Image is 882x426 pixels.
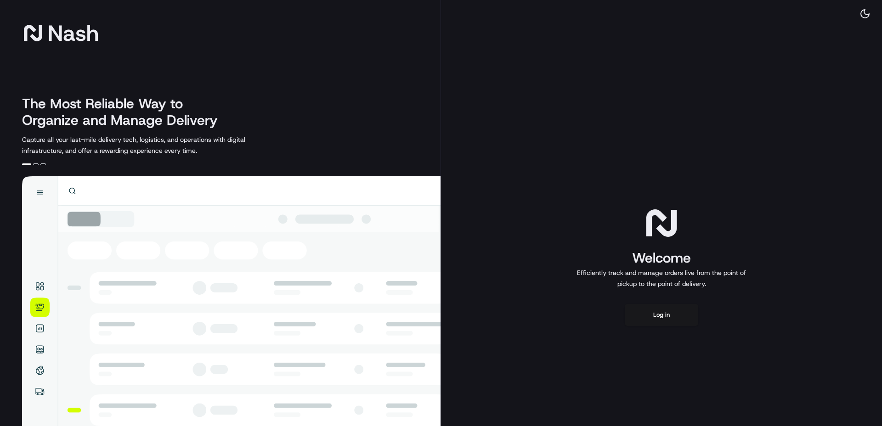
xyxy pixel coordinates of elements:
button: Log in [625,304,698,326]
p: Capture all your last-mile delivery tech, logistics, and operations with digital infrastructure, ... [22,134,287,156]
h2: The Most Reliable Way to Organize and Manage Delivery [22,95,228,129]
h1: Welcome [573,249,750,267]
span: Nash [48,24,99,42]
p: Efficiently track and manage orders live from the point of pickup to the point of delivery. [573,267,750,289]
